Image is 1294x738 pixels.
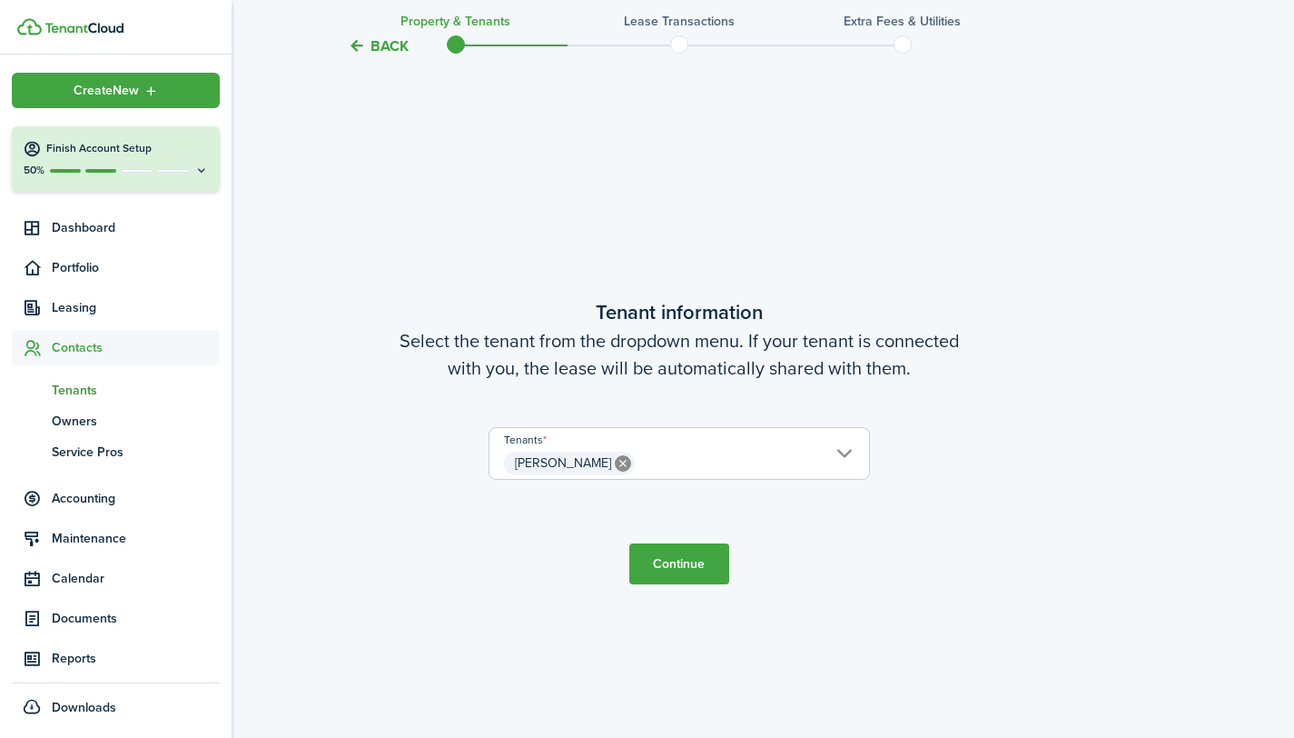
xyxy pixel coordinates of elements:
img: TenantCloud [44,23,123,34]
span: Dashboard [52,218,220,237]
a: Reports [12,641,220,676]
img: TenantCloud [17,18,42,35]
h4: Finish Account Setup [46,141,209,156]
span: Calendar [52,569,220,588]
span: Accounting [52,489,220,508]
span: Leasing [52,298,220,317]
p: 50% [23,163,45,178]
span: Contacts [52,338,220,357]
span: [PERSON_NAME] [515,454,611,473]
button: Continue [629,544,729,584]
a: Tenants [12,374,220,405]
span: Tenants [52,381,220,400]
button: Finish Account Setup50% [12,126,220,192]
h3: Extra fees & Utilities [844,12,961,31]
button: Back [348,36,409,55]
span: Portfolio [52,258,220,277]
h3: Property & Tenants [400,12,510,31]
button: Open menu [12,73,220,108]
span: Owners [52,412,220,431]
span: Documents [52,609,220,628]
span: Create New [74,85,139,97]
wizard-step-header-title: Tenant information [298,297,1061,327]
span: Reports [52,649,220,668]
a: Service Pros [12,436,220,467]
span: Downloads [52,698,116,717]
wizard-step-header-description: Select the tenant from the dropdown menu. If your tenant is connected with you, the lease will be... [298,327,1061,382]
span: Service Pros [52,443,220,462]
a: Owners [12,405,220,436]
h3: Lease Transactions [624,12,735,31]
span: Maintenance [52,529,220,548]
a: Dashboard [12,210,220,245]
